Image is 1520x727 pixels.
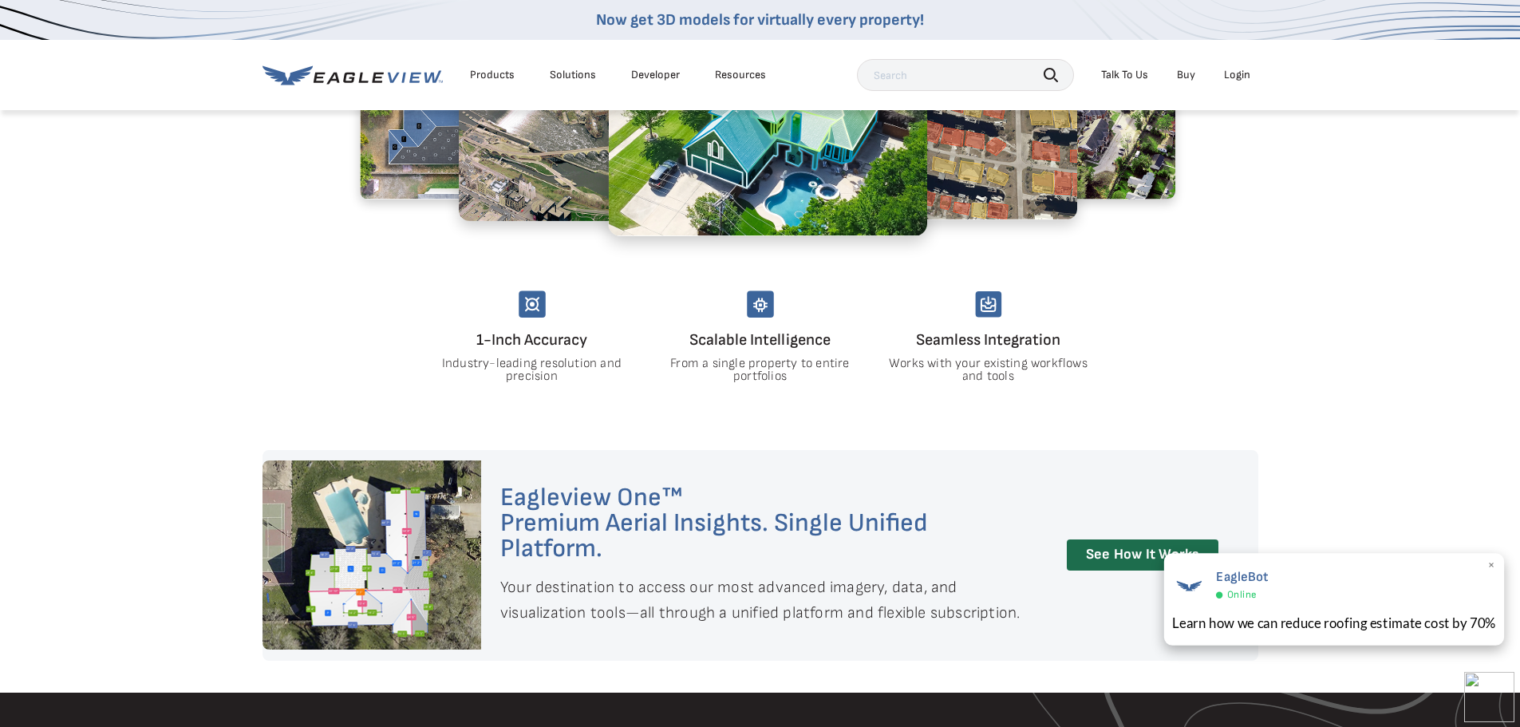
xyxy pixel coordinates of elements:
[431,358,633,383] p: Industry-leading resolution and precision
[1226,589,1256,602] span: Online
[9,9,59,59] img: icon128gray.png
[659,327,862,353] h4: Scalable Intelligence
[1224,68,1250,82] div: Login
[857,59,1074,91] input: Search
[519,290,546,318] img: unmatched-accuracy.svg
[968,62,1175,200] img: 1.2.png
[1101,68,1148,82] div: Talk To Us
[1487,558,1496,575] span: ×
[550,68,596,82] div: Solutions
[1172,613,1496,633] div: Learn how we can reduce roofing estimate cost by 70%
[1215,569,1268,585] span: EagleBot
[887,327,1090,353] h4: Seamless Integration
[975,290,1002,318] img: seamless-integration.svg
[806,41,1077,219] img: 5.2.png
[659,358,861,383] p: From a single property to entire portfolios
[500,575,1032,626] p: Your destination to access our most advanced imagery, data, and visualization tools—all through a...
[1067,539,1218,571] a: See How It Works
[596,10,924,30] a: Now get 3D models for virtually every property!
[360,62,567,200] img: 2.2.png
[470,68,515,82] div: Products
[631,68,680,82] a: Developer
[459,41,730,220] img: 3.2.png
[1172,569,1206,603] img: EagleBot
[715,68,766,82] div: Resources
[747,290,774,318] img: scalable-intelligency.svg
[887,358,1089,383] p: Works with your existing workflows and tools
[431,327,634,353] h4: 1-Inch Accuracy
[500,485,1032,562] h2: Eagleview One™ Premium Aerial Insights. Single Unified Platform.
[1177,68,1195,82] a: Buy
[608,26,927,236] img: 4.2.png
